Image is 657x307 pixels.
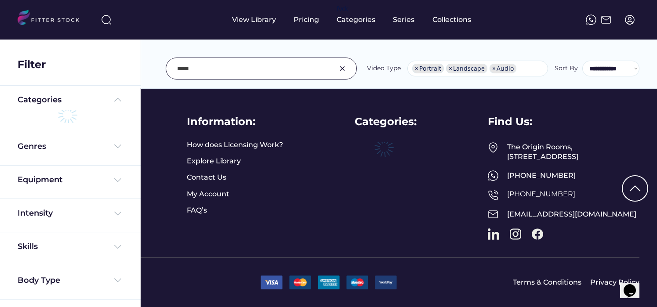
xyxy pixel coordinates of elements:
img: Frame%20%284%29.svg [113,275,123,285]
a: Terms & Conditions [513,278,581,287]
img: meteor-icons_whatsapp%20%281%29.svg [488,170,498,181]
img: 9.png [375,275,397,289]
div: [PHONE_NUMBER] [507,171,639,181]
div: Skills [18,241,40,252]
a: FAQ’s [187,206,209,215]
iframe: chat widget [620,272,648,298]
img: Group%201000002322%20%281%29.svg [623,176,647,201]
li: Landscape [446,64,487,73]
img: Frame%2051.svg [488,209,498,220]
img: Frame%20%284%29.svg [113,208,123,219]
span: × [492,65,496,72]
a: Explore Library [187,156,241,166]
div: Categories: [355,114,417,129]
img: Frame%20%284%29.svg [113,242,123,252]
div: Genres [18,141,46,152]
div: Categories [18,94,62,105]
img: Frame%20%284%29.svg [113,141,123,152]
img: Frame%20%285%29.svg [113,94,123,105]
span: × [449,65,452,72]
a: [EMAIL_ADDRESS][DOMAIN_NAME] [507,210,636,218]
div: Sort By [555,64,578,73]
div: Filter [18,57,46,72]
li: Portrait [412,64,444,73]
div: Pricing [294,15,319,25]
a: [PHONE_NUMBER] [507,190,575,198]
img: 3.png [346,275,368,289]
div: Collections [432,15,471,25]
div: View Library [232,15,276,25]
div: Equipment [18,174,63,185]
img: Frame%2051.svg [601,14,611,25]
img: LOGO.svg [18,10,87,28]
img: Frame%2049.svg [488,142,498,153]
img: 2.png [289,275,311,289]
div: Body Type [18,275,60,286]
img: Frame%20%284%29.svg [113,175,123,185]
div: fvck [337,4,348,13]
img: search-normal%203.svg [101,14,112,25]
div: Series [393,15,415,25]
img: profile-circle.svg [624,14,635,25]
a: My Account [187,189,229,199]
span: × [415,65,418,72]
img: Group%201000002326.svg [337,63,348,74]
a: How does Licensing Work? [187,140,283,150]
div: Find Us: [488,114,532,129]
div: Video Type [367,64,401,73]
div: The Origin Rooms, [STREET_ADDRESS] [507,142,639,162]
a: Contact Us [187,173,226,182]
img: Frame%2050.svg [488,190,498,200]
div: Categories [337,15,375,25]
div: Information: [187,114,255,129]
img: 22.png [318,275,340,289]
a: Privacy Policy [590,278,639,287]
li: Audio [490,64,516,73]
div: Intensity [18,208,53,219]
img: 1.png [261,275,283,289]
img: meteor-icons_whatsapp%20%281%29.svg [586,14,596,25]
